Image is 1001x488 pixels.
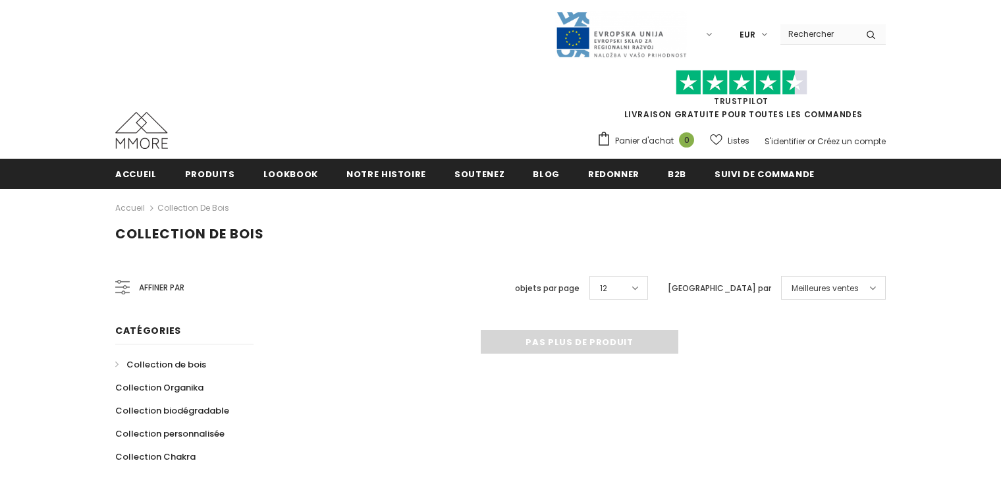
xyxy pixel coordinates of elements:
[263,159,318,188] a: Lookbook
[807,136,815,147] span: or
[597,131,701,151] a: Panier d'achat 0
[817,136,886,147] a: Créez un compte
[115,381,203,394] span: Collection Organika
[515,282,580,295] label: objets par page
[600,282,607,295] span: 12
[115,225,264,243] span: Collection de bois
[555,28,687,40] a: Javni Razpis
[115,159,157,188] a: Accueil
[115,353,206,376] a: Collection de bois
[765,136,805,147] a: S'identifier
[115,404,229,417] span: Collection biodégradable
[668,168,686,180] span: B2B
[679,132,694,148] span: 0
[115,450,196,463] span: Collection Chakra
[676,70,807,95] img: Faites confiance aux étoiles pilotes
[263,168,318,180] span: Lookbook
[597,76,886,120] span: LIVRAISON GRATUITE POUR TOUTES LES COMMANDES
[115,324,181,337] span: Catégories
[115,376,203,399] a: Collection Organika
[668,159,686,188] a: B2B
[780,24,856,43] input: Search Site
[533,159,560,188] a: Blog
[115,399,229,422] a: Collection biodégradable
[454,159,504,188] a: soutenez
[715,168,815,180] span: Suivi de commande
[115,422,225,445] a: Collection personnalisée
[139,281,184,295] span: Affiner par
[346,159,426,188] a: Notre histoire
[115,112,168,149] img: Cas MMORE
[454,168,504,180] span: soutenez
[588,168,639,180] span: Redonner
[126,358,206,371] span: Collection de bois
[115,427,225,440] span: Collection personnalisée
[185,159,235,188] a: Produits
[615,134,674,148] span: Panier d'achat
[714,95,769,107] a: TrustPilot
[346,168,426,180] span: Notre histoire
[115,445,196,468] a: Collection Chakra
[115,200,145,216] a: Accueil
[157,202,229,213] a: Collection de bois
[710,129,749,152] a: Listes
[728,134,749,148] span: Listes
[792,282,859,295] span: Meilleures ventes
[588,159,639,188] a: Redonner
[115,168,157,180] span: Accueil
[555,11,687,59] img: Javni Razpis
[668,282,771,295] label: [GEOGRAPHIC_DATA] par
[715,159,815,188] a: Suivi de commande
[740,28,755,41] span: EUR
[533,168,560,180] span: Blog
[185,168,235,180] span: Produits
